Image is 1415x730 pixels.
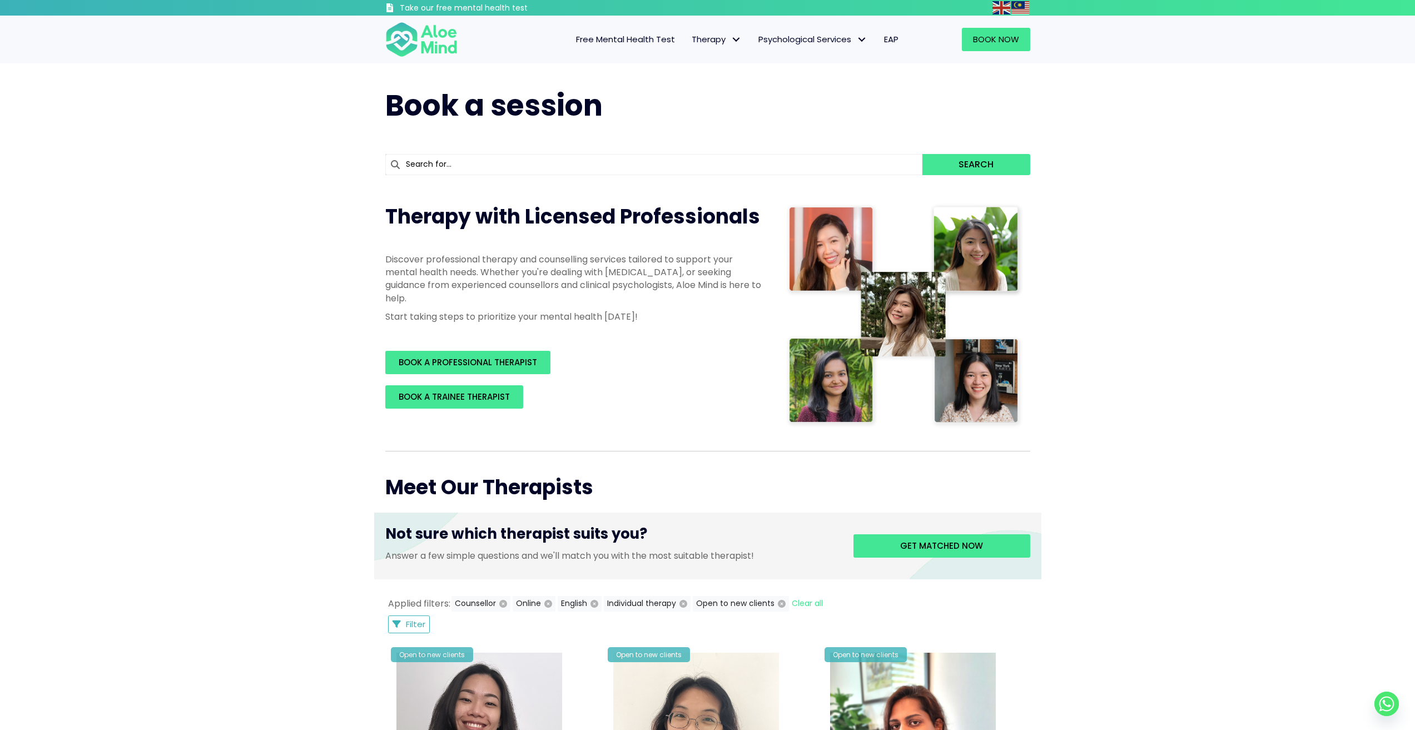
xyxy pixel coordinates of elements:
input: Search for... [385,154,923,175]
p: Start taking steps to prioritize your mental health [DATE]! [385,310,763,323]
button: Search [922,154,1030,175]
span: BOOK A TRAINEE THERAPIST [399,391,510,403]
a: EAP [876,28,907,51]
span: Free Mental Health Test [576,33,675,45]
h3: Not sure which therapist suits you? [385,524,837,549]
a: Psychological ServicesPsychological Services: submenu [750,28,876,51]
button: Individual therapy [604,596,691,612]
span: Book a session [385,85,603,126]
a: BOOK A PROFESSIONAL THERAPIST [385,351,550,374]
span: Therapy [692,33,742,45]
img: ms [1011,1,1029,14]
p: Discover professional therapy and counselling services tailored to support your mental health nee... [385,253,763,305]
button: Online [513,596,555,612]
span: Psychological Services [758,33,867,45]
button: Clear all [791,596,823,612]
a: BOOK A TRAINEE THERAPIST [385,385,523,409]
div: Open to new clients [825,647,907,662]
span: Meet Our Therapists [385,473,593,501]
span: Psychological Services: submenu [854,32,870,48]
a: English [992,1,1011,14]
button: English [558,596,602,612]
nav: Menu [472,28,907,51]
button: Filter Listings [388,615,430,633]
div: Open to new clients [608,647,690,662]
img: en [992,1,1010,14]
div: Open to new clients [391,647,473,662]
button: Counsellor [451,596,510,612]
span: BOOK A PROFESSIONAL THERAPIST [399,356,537,368]
span: Therapy with Licensed Professionals [385,202,760,231]
h3: Take our free mental health test [400,3,587,14]
a: Free Mental Health Test [568,28,683,51]
span: Filter [406,618,425,630]
a: Book Now [962,28,1030,51]
span: Therapy: submenu [728,32,744,48]
a: Get matched now [853,534,1030,558]
img: Therapist collage [786,203,1024,429]
span: Book Now [973,33,1019,45]
span: Get matched now [900,540,983,552]
p: Answer a few simple questions and we'll match you with the most suitable therapist! [385,549,837,562]
span: EAP [884,33,898,45]
a: TherapyTherapy: submenu [683,28,750,51]
img: Aloe mind Logo [385,21,458,58]
span: Applied filters: [388,597,450,610]
button: Open to new clients [693,596,789,612]
a: Whatsapp [1374,692,1399,716]
a: Malay [1011,1,1030,14]
a: Take our free mental health test [385,3,587,16]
